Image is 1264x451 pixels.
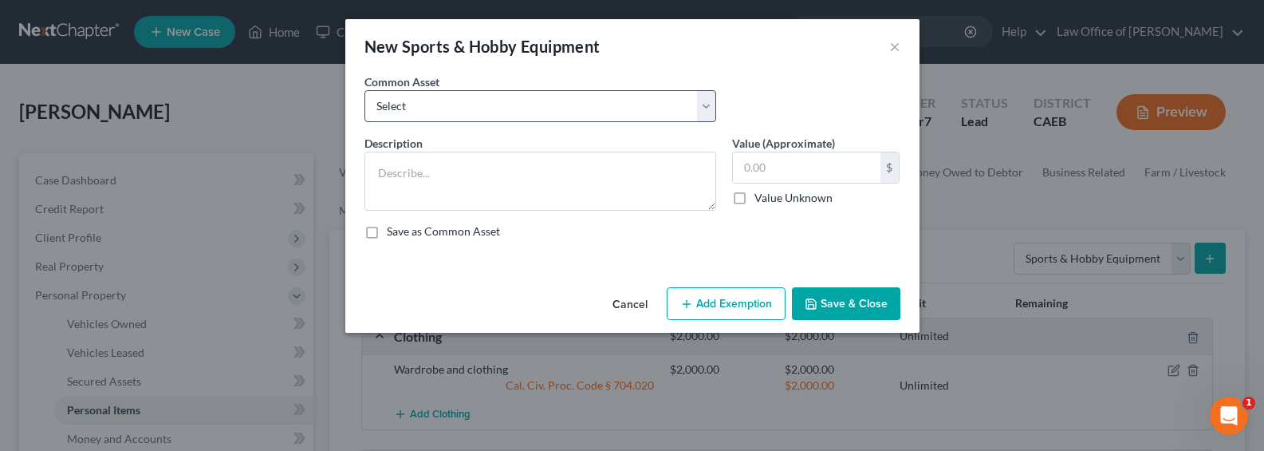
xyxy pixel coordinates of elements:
div: New Sports & Hobby Equipment [364,35,600,57]
input: 0.00 [733,152,880,183]
div: $ [880,152,900,183]
span: Description [364,136,423,150]
label: Value Unknown [754,190,833,206]
iframe: Intercom live chat [1210,397,1248,435]
button: Add Exemption [667,287,786,321]
label: Value (Approximate) [732,135,835,152]
button: Save & Close [792,287,900,321]
label: Common Asset [364,73,439,90]
span: 1 [1242,397,1255,409]
button: Cancel [600,289,660,321]
label: Save as Common Asset [387,224,500,239]
button: × [889,37,900,56]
